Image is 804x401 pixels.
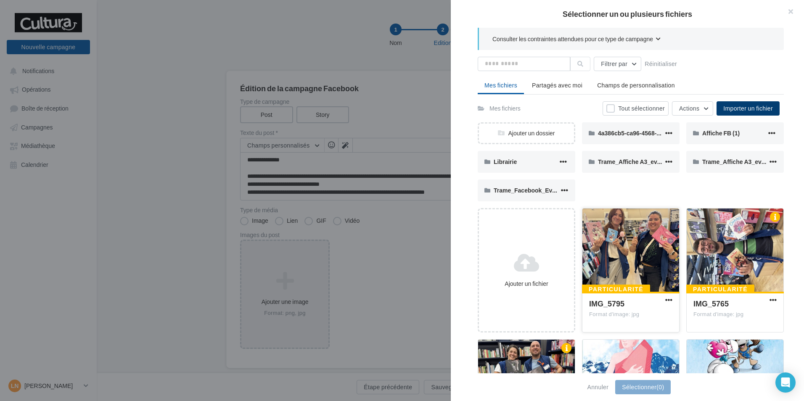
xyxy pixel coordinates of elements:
[589,311,672,318] div: Format d'image: jpg
[494,187,593,194] span: Trame_Facebook_Evenement_2024
[492,34,661,45] button: Consulter les contraintes attendues pour ce type de campagne
[603,101,669,116] button: Tout sélectionner
[641,59,680,69] button: Réinitialiser
[584,382,612,392] button: Annuler
[717,101,780,116] button: Importer un fichier
[723,105,773,112] span: Importer un fichier
[615,380,671,394] button: Sélectionner(0)
[489,104,521,113] div: Mes fichiers
[693,299,729,308] span: IMG_5765
[479,129,574,137] div: Ajouter un dossier
[484,82,517,89] span: Mes fichiers
[464,10,791,18] h2: Sélectionner un ou plusieurs fichiers
[494,158,517,165] span: Librairie
[686,285,754,294] div: Particularité
[482,280,571,288] div: Ajouter un fichier
[702,129,740,137] span: Affiche FB (1)
[597,82,675,89] span: Champs de personnalisation
[492,35,653,43] span: Consulter les contraintes attendues pour ce type de campagne
[656,383,664,390] span: (0)
[672,101,713,116] button: Actions
[532,82,582,89] span: Partagés avec moi
[598,129,711,137] span: 4a386cb5-ca96-4568-b2a3-4a4530d21453
[679,105,699,112] span: Actions
[582,285,650,294] div: Particularité
[589,299,624,308] span: IMG_5795
[598,158,706,165] span: Trame_Affiche A3_evenement_2024 (1)
[594,57,641,71] button: Filtrer par
[775,372,796,393] div: Open Intercom Messenger
[693,311,777,318] div: Format d'image: jpg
